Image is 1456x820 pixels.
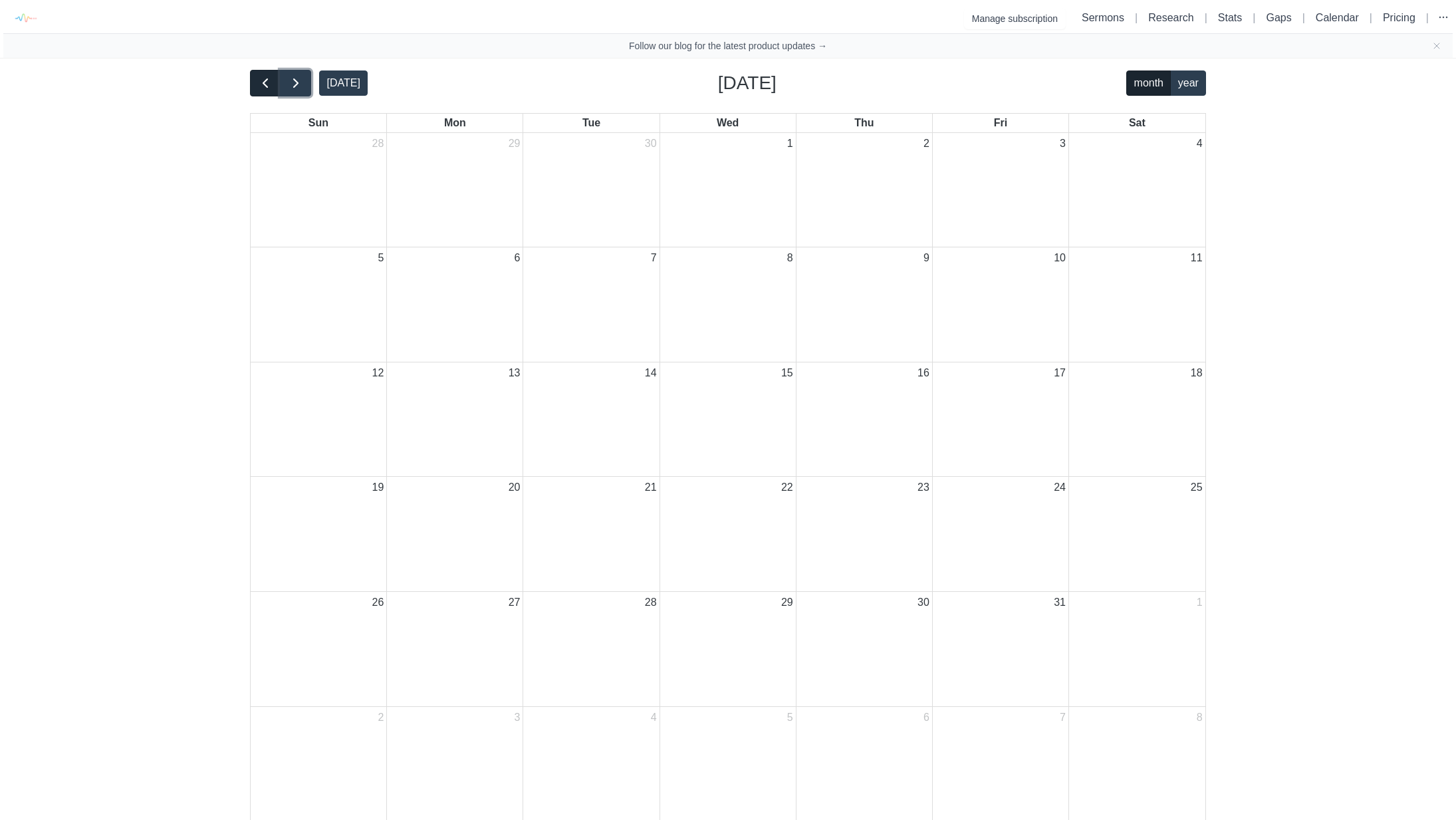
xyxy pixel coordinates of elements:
[1148,12,1193,23] a: Research
[1390,753,1440,804] iframe: Drift Widget Chat Controller
[512,247,523,269] a: October 6, 2025
[506,133,523,154] a: September 29, 2025
[1051,592,1068,613] a: October 31, 2025
[718,69,777,97] h2: [DATE]
[506,362,523,384] a: October 13, 2025
[375,247,386,269] a: October 5, 2025
[1126,114,1148,132] a: Saturday
[512,707,523,728] a: November 3, 2025
[915,592,932,613] a: October 30, 2025
[1082,12,1124,23] a: Sermons
[523,362,660,477] td: October 14, 2025
[779,592,796,613] a: October 29, 2025
[506,592,523,613] a: October 27, 2025
[251,247,387,362] td: October 5, 2025
[251,362,387,477] td: October 12, 2025
[648,247,660,269] a: October 7, 2025
[785,707,796,728] a: November 5, 2025
[932,477,1068,592] td: October 24, 2025
[1057,707,1068,728] a: November 7, 2025
[1126,70,1171,96] button: month
[1194,592,1205,613] a: November 1, 2025
[1247,10,1261,26] li: |
[915,477,932,498] a: October 23, 2025
[921,707,932,728] a: November 6, 2025
[387,247,523,362] td: October 6, 2025
[319,70,368,96] button: [DATE]
[506,477,523,498] a: October 20, 2025
[1069,362,1205,477] td: October 18, 2025
[523,477,660,592] td: October 21, 2025
[1051,247,1068,269] a: October 10, 2025
[1057,133,1068,154] a: October 3, 2025
[921,133,932,154] a: October 2, 2025
[660,247,796,362] td: October 8, 2025
[660,362,796,477] td: October 15, 2025
[580,114,603,132] a: Tuesday
[1297,10,1310,26] li: |
[660,592,796,707] td: October 29, 2025
[796,477,932,592] td: October 23, 2025
[1383,12,1415,23] a: Pricing
[964,8,1066,29] button: Manage subscription
[932,133,1068,247] td: October 3, 2025
[1130,10,1143,26] li: |
[387,362,523,477] td: October 13, 2025
[1170,70,1206,96] button: year
[1218,12,1242,23] a: Stats
[796,247,932,362] td: October 9, 2025
[796,133,932,247] td: October 2, 2025
[779,477,796,498] a: October 22, 2025
[1316,12,1359,23] a: Calendar
[306,114,331,132] a: Sunday
[991,114,1010,132] a: Friday
[370,362,387,384] a: October 12, 2025
[1188,477,1205,498] a: October 25, 2025
[629,39,827,53] a: Follow our blog for the latest product updates →
[1194,133,1205,154] a: October 4, 2025
[796,592,932,707] td: October 30, 2025
[642,477,660,498] a: October 21, 2025
[370,592,387,613] a: October 26, 2025
[280,70,311,96] button: Next month
[714,114,741,132] a: Wednesday
[251,592,387,707] td: October 26, 2025
[932,247,1068,362] td: October 10, 2025
[1069,477,1205,592] td: October 25, 2025
[915,362,932,384] a: October 16, 2025
[1069,247,1205,362] td: October 11, 2025
[1069,592,1205,707] td: November 1, 2025
[251,477,387,592] td: October 19, 2025
[370,477,387,498] a: October 19, 2025
[10,3,40,33] img: logo
[1199,10,1213,26] li: |
[1188,362,1205,384] a: October 18, 2025
[250,70,281,96] button: Previous month
[1421,10,1434,26] li: |
[387,592,523,707] td: October 27, 2025
[251,133,387,247] td: September 28, 2025
[642,133,660,154] a: September 30, 2025
[785,133,796,154] a: October 1, 2025
[1364,10,1378,26] li: |
[852,114,876,132] a: Thursday
[1051,477,1068,498] a: October 24, 2025
[1194,707,1205,728] a: November 8, 2025
[642,362,660,384] a: October 14, 2025
[387,133,523,247] td: September 29, 2025
[441,114,469,132] a: Monday
[387,477,523,592] td: October 20, 2025
[370,133,387,154] a: September 28, 2025
[921,247,932,269] a: October 9, 2025
[375,707,386,728] a: November 2, 2025
[779,362,796,384] a: October 15, 2025
[1266,12,1291,23] a: Gaps
[642,592,660,613] a: October 28, 2025
[523,133,660,247] td: September 30, 2025
[648,707,660,728] a: November 4, 2025
[932,592,1068,707] td: October 31, 2025
[1188,247,1205,269] a: October 11, 2025
[1051,362,1068,384] a: October 17, 2025
[932,362,1068,477] td: October 17, 2025
[660,477,796,592] td: October 22, 2025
